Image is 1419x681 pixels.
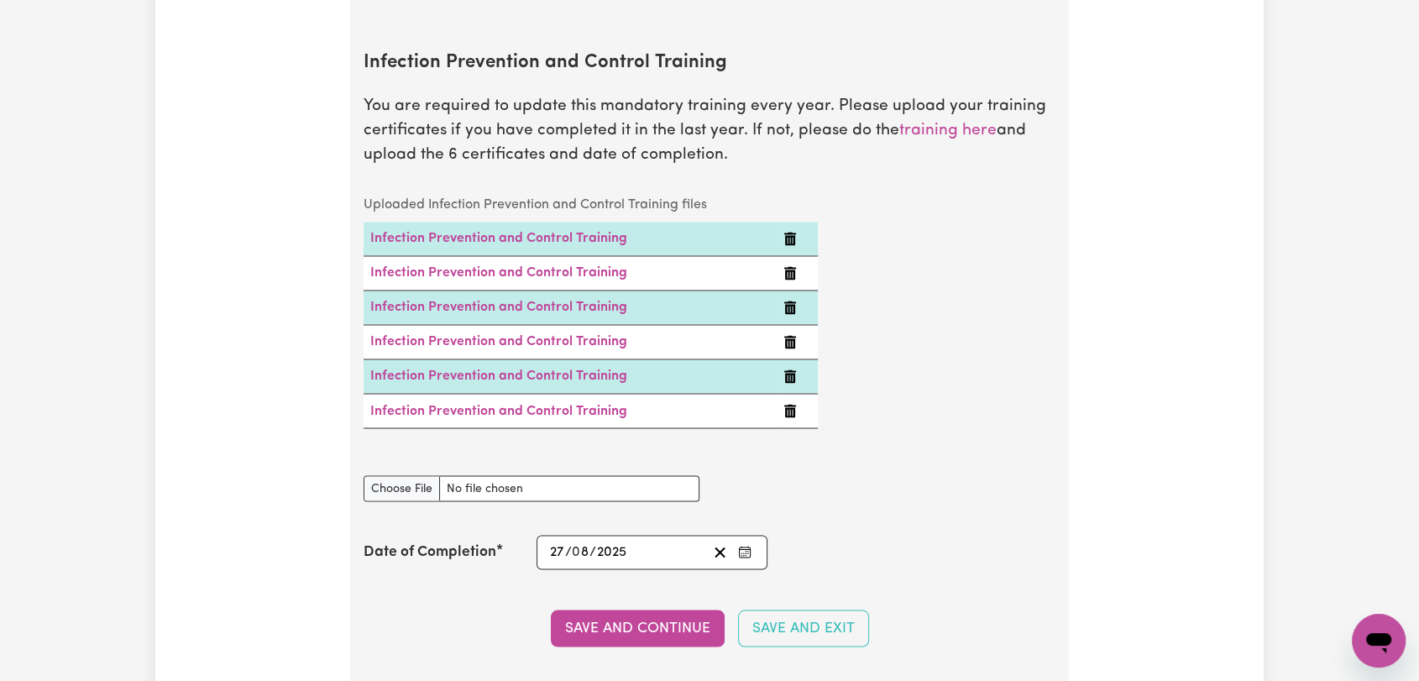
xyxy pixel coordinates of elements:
button: Delete Infection Prevention and Control Training [783,263,797,283]
button: Enter the Date of Completion of your Infection Prevention and Control Training [733,541,757,563]
p: You are required to update this mandatory training every year. Please upload your training certif... [364,95,1055,167]
a: Infection Prevention and Control Training [370,266,627,280]
button: Delete Infection Prevention and Control Training [783,332,797,352]
button: Delete Infection Prevention and Control Training [783,297,797,317]
input: -- [549,541,565,563]
button: Delete Infection Prevention and Control Training [783,228,797,249]
button: Save and Continue [551,610,725,647]
span: / [565,544,572,559]
caption: Uploaded Infection Prevention and Control Training files [364,188,818,222]
input: -- [573,541,589,563]
a: Infection Prevention and Control Training [370,232,627,245]
iframe: Button to launch messaging window [1352,614,1406,668]
button: Save and Exit [738,610,869,647]
span: 0 [572,545,580,558]
a: training here [899,123,997,139]
a: Infection Prevention and Control Training [370,301,627,314]
a: Infection Prevention and Control Training [370,404,627,417]
input: ---- [596,541,628,563]
a: Infection Prevention and Control Training [370,369,627,383]
span: / [589,544,596,559]
h2: Infection Prevention and Control Training [364,52,1055,75]
button: Clear date [707,541,733,563]
a: Infection Prevention and Control Training [370,335,627,348]
label: Date of Completion [364,541,496,563]
button: Delete Infection Prevention and Control Training [783,366,797,386]
button: Delete Infection Prevention and Control Training [783,401,797,421]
